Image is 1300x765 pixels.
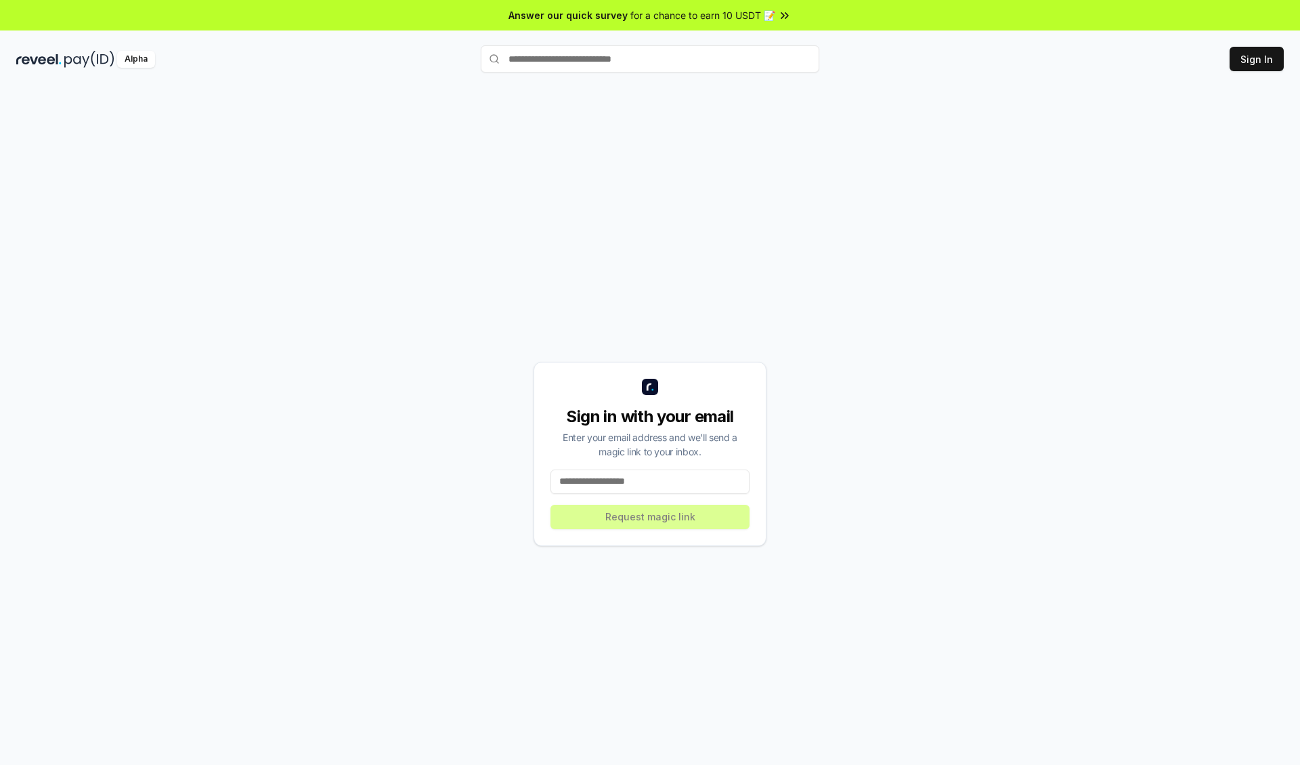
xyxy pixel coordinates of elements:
span: Answer our quick survey [508,8,628,22]
img: logo_small [642,379,658,395]
img: reveel_dark [16,51,62,68]
div: Sign in with your email [550,406,750,428]
span: for a chance to earn 10 USDT 📝 [630,8,775,22]
div: Alpha [117,51,155,68]
div: Enter your email address and we’ll send a magic link to your inbox. [550,430,750,459]
img: pay_id [64,51,114,68]
button: Sign In [1230,47,1284,71]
